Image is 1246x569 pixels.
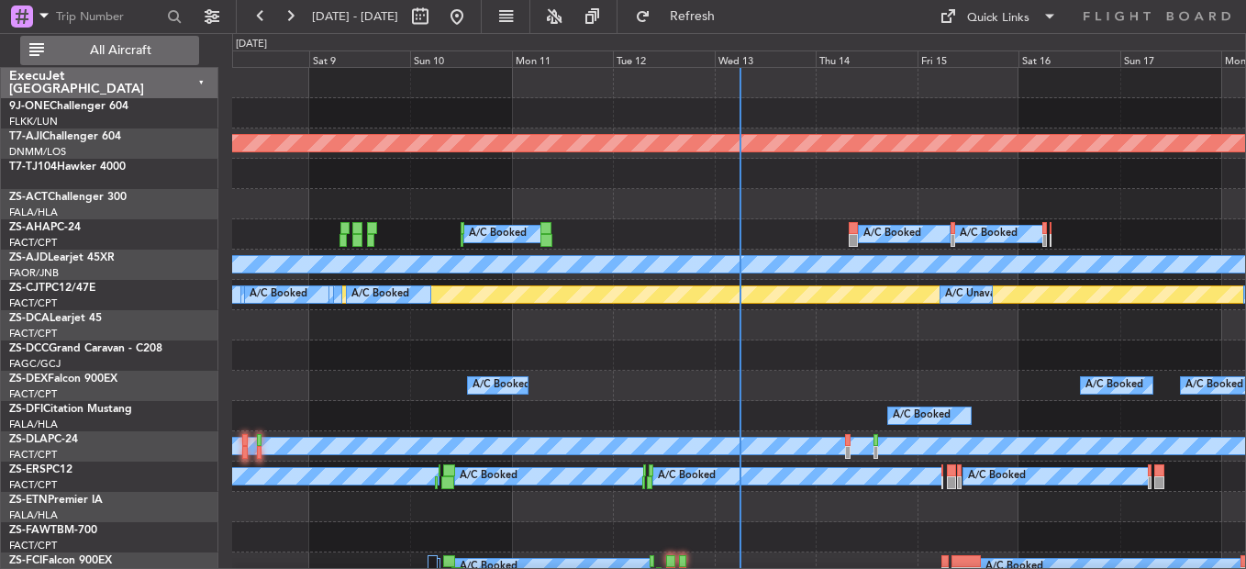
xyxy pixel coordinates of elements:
div: Sat 9 [309,50,410,67]
a: FACT/CPT [9,296,57,310]
a: ZS-DFICitation Mustang [9,404,132,415]
a: FALA/HLA [9,508,58,522]
span: ZS-AHA [9,222,50,233]
div: Fri 8 [208,50,309,67]
span: Refresh [654,10,731,23]
a: FALA/HLA [9,418,58,431]
div: A/C Booked [968,463,1026,490]
span: ZS-CJT [9,283,45,294]
a: FACT/CPT [9,387,57,401]
span: T7-AJI [9,131,42,142]
a: FACT/CPT [9,327,57,340]
span: T7-TJ104 [9,162,57,173]
div: A/C Unavailable [945,281,1021,308]
button: Quick Links [930,2,1066,31]
div: A/C Booked [469,220,527,248]
a: T7-AJIChallenger 604 [9,131,121,142]
a: ZS-DEXFalcon 900EX [9,374,117,385]
a: FACT/CPT [9,236,57,250]
a: T7-TJ104Hawker 4000 [9,162,126,173]
div: A/C Booked [893,402,951,430]
div: Sat 16 [1018,50,1119,67]
a: ZS-DLAPC-24 [9,434,78,445]
div: A/C Booked [1085,372,1143,399]
button: All Aircraft [20,36,199,65]
div: A/C Booked [960,220,1018,248]
span: ZS-DCC [9,343,49,354]
div: A/C Booked [351,281,409,308]
span: ZS-ERS [9,464,46,475]
a: ZS-DCCGrand Caravan - C208 [9,343,162,354]
a: ZS-AJDLearjet 45XR [9,252,115,263]
span: ZS-ACT [9,192,48,203]
div: A/C Booked [460,463,517,490]
a: 9J-ONEChallenger 604 [9,101,128,112]
a: FACT/CPT [9,478,57,492]
div: Sun 10 [410,50,511,67]
a: ZS-ETNPremier IA [9,495,103,506]
span: ZS-AJD [9,252,48,263]
a: ZS-AHAPC-24 [9,222,81,233]
a: ZS-DCALearjet 45 [9,313,102,324]
a: ZS-ERSPC12 [9,464,72,475]
a: FAOR/JNB [9,266,59,280]
a: DNMM/LOS [9,145,66,159]
a: FACT/CPT [9,448,57,462]
div: [DATE] [236,37,267,52]
span: ZS-ETN [9,495,48,506]
a: FACT/CPT [9,539,57,552]
div: A/C Booked [863,220,921,248]
div: Tue 12 [613,50,714,67]
a: FAGC/GCJ [9,357,61,371]
a: ZS-FAWTBM-700 [9,525,97,536]
span: ZS-DLA [9,434,48,445]
button: Refresh [627,2,737,31]
span: ZS-DEX [9,374,48,385]
div: Mon 11 [512,50,613,67]
span: ZS-FAW [9,525,50,536]
span: ZS-DFI [9,404,43,415]
span: ZS-FCI [9,555,42,566]
div: Wed 13 [715,50,816,67]
span: All Aircraft [48,44,194,57]
div: A/C Booked [1185,372,1243,399]
span: 9J-ONE [9,101,50,112]
div: Thu 14 [816,50,917,67]
div: A/C Booked [658,463,716,490]
div: A/C Booked [250,281,307,308]
a: ZS-ACTChallenger 300 [9,192,127,203]
span: [DATE] - [DATE] [312,8,398,25]
a: ZS-CJTPC12/47E [9,283,95,294]
div: A/C Booked [473,372,530,399]
a: ZS-FCIFalcon 900EX [9,555,112,566]
a: FALA/HLA [9,206,58,219]
a: FLKK/LUN [9,115,58,128]
div: Quick Links [967,9,1029,28]
div: Sun 17 [1120,50,1221,67]
div: Fri 15 [918,50,1018,67]
input: Trip Number [56,3,161,30]
span: ZS-DCA [9,313,50,324]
